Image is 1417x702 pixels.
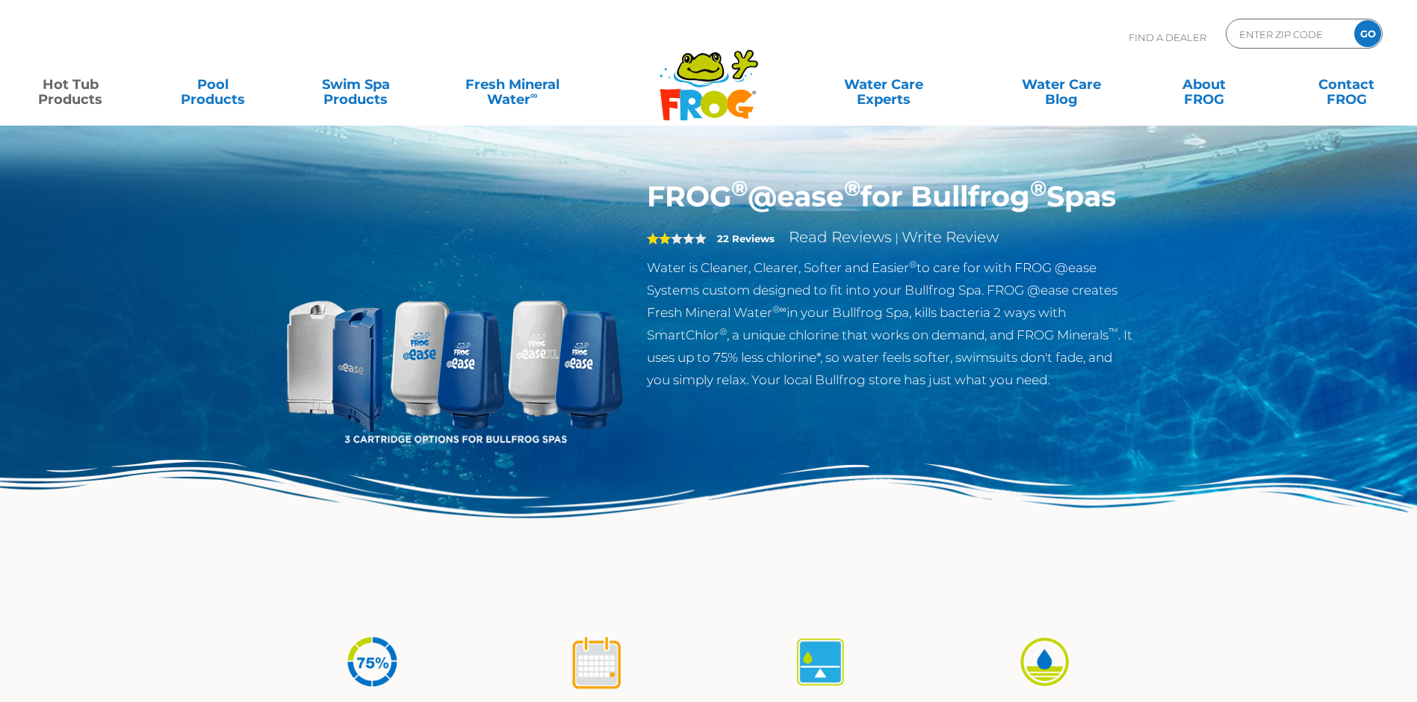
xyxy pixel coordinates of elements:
h1: FROG @ease for Bullfrog Spas [647,179,1135,214]
a: AboutFROG [1148,70,1259,99]
strong: 22 Reviews [717,233,775,244]
a: Hot TubProducts [15,70,126,99]
span: 2 [647,233,671,244]
sup: ® [909,259,917,270]
img: icon-atease-75percent-less [344,634,400,690]
img: Frog Products Logo [651,30,766,121]
p: Find A Dealer [1129,19,1206,56]
p: Water is Cleaner, Clearer, Softer and Easier to care for with FROG @ease Systems custom designed ... [647,256,1135,391]
sup: ® [1030,175,1047,201]
a: Write Review [902,228,999,246]
span: | [895,231,899,245]
img: icon-atease-self-regulates [793,634,849,690]
a: Fresh MineralWater∞ [443,70,582,99]
img: bullfrog-product-hero.png [283,179,625,522]
img: icon-atease-easy-on [1017,634,1073,690]
a: Water CareExperts [794,70,974,99]
img: icon-atease-shock-once [568,634,624,690]
a: Read Reviews [789,228,892,246]
a: PoolProducts [158,70,269,99]
sup: ® [731,175,748,201]
a: ContactFROG [1291,70,1402,99]
a: Water CareBlog [1005,70,1117,99]
sup: ∞ [530,89,538,101]
sup: ® [844,175,861,201]
sup: ™ [1109,326,1118,337]
input: GO [1354,20,1381,47]
sup: ®∞ [772,304,787,315]
a: Swim SpaProducts [300,70,412,99]
sup: ® [719,326,727,337]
